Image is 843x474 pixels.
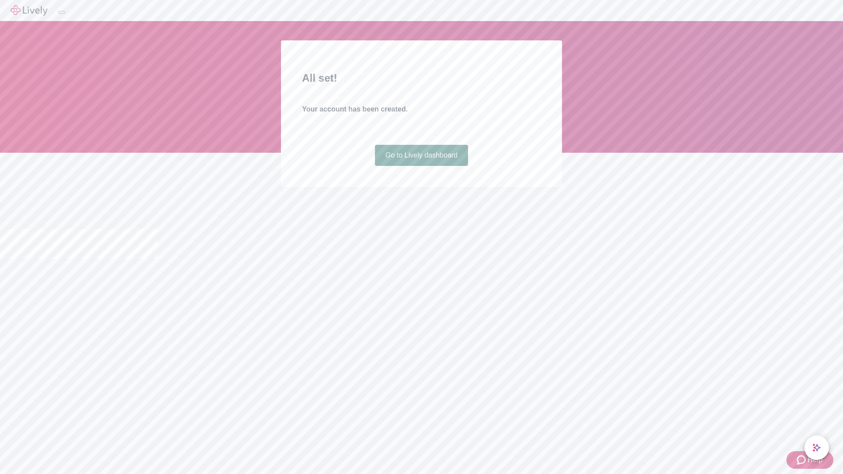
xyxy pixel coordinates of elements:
[58,11,65,14] button: Log out
[786,451,833,469] button: Zendesk support iconHelp
[797,455,807,465] svg: Zendesk support icon
[812,443,821,452] svg: Lively AI Assistant
[807,455,823,465] span: Help
[11,5,47,16] img: Lively
[375,145,468,166] a: Go to Lively dashboard
[302,70,541,86] h2: All set!
[302,104,541,115] h4: Your account has been created.
[804,435,829,460] button: chat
